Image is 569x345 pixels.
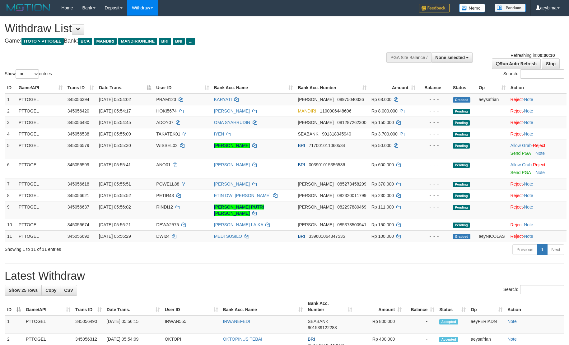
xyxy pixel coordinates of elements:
[453,132,470,137] span: Pending
[371,143,392,148] span: Rp 50.000
[154,82,211,94] th: User ID: activate to sort column ascending
[16,140,65,159] td: PTTOGEL
[337,182,366,186] span: Copy 085273458299 to clipboard
[16,105,65,117] td: PTTOGEL
[162,315,221,333] td: IRWAN555
[371,222,394,227] span: Rp 150.000
[476,94,508,105] td: aeysafrian
[298,143,305,148] span: BRI
[404,298,437,315] th: Balance: activate to sort column ascending
[68,162,89,167] span: 345056599
[16,82,65,94] th: Game/API: activate to sort column ascending
[156,143,177,148] span: WISSEL02
[212,82,296,94] th: Bank Acc. Name: activate to sort column ascending
[68,182,89,186] span: 345056618
[537,53,555,58] strong: 00:00:10
[5,230,16,242] td: 11
[511,222,523,227] a: Reject
[508,128,567,140] td: ·
[295,82,369,94] th: Bank Acc. Number: activate to sort column ascending
[355,315,404,333] td: Rp 800,000
[507,337,517,342] a: Note
[5,285,42,296] a: Show 25 rows
[524,193,533,198] a: Note
[104,298,162,315] th: Date Trans.: activate to sort column ascending
[337,222,366,227] span: Copy 085373500941 to clipboard
[371,108,398,113] span: Rp 8.000.000
[159,38,171,45] span: BRI
[68,222,89,227] span: 345056674
[5,22,373,35] h1: Withdraw List
[508,178,567,190] td: ·
[453,97,470,103] span: Grabbed
[511,108,523,113] a: Reject
[511,53,555,58] span: Refreshing in:
[156,120,173,125] span: ADOY07
[5,38,373,44] h4: Game: Bank:
[495,4,526,12] img: panduan.png
[511,234,523,239] a: Reject
[5,298,23,315] th: ID: activate to sort column descending
[68,120,89,125] span: 345056480
[420,119,448,126] div: - - -
[511,143,532,148] a: Allow Grab
[508,190,567,201] td: ·
[508,230,567,242] td: ·
[73,315,104,333] td: 345056490
[320,108,351,113] span: Copy 1100006448606 to clipboard
[508,94,567,105] td: ·
[305,298,355,315] th: Bank Acc. Number: activate to sort column ascending
[450,82,476,94] th: Status
[309,143,345,148] span: Copy 717001011060534 to clipboard
[505,298,564,315] th: Action
[68,131,89,136] span: 345056538
[437,298,468,315] th: Status: activate to sort column ascending
[524,131,533,136] a: Note
[5,244,232,252] div: Showing 1 to 11 of 11 entries
[298,131,318,136] span: SEABANK
[16,178,65,190] td: PTTOGEL
[99,120,131,125] span: [DATE] 05:54:45
[536,170,545,175] a: Note
[536,151,545,156] a: Note
[418,82,450,94] th: Balance
[524,222,533,227] a: Note
[508,82,567,94] th: Action
[524,108,533,113] a: Note
[23,315,73,333] td: PTTOGEL
[5,3,52,12] img: MOTION_logo.png
[73,298,104,315] th: Trans ID: activate to sort column ascending
[99,193,131,198] span: [DATE] 05:55:52
[419,4,450,12] img: Feedback.jpg
[16,230,65,242] td: PTTOGEL
[371,97,392,102] span: Rp 68.000
[511,131,523,136] a: Reject
[96,82,154,94] th: Date Trans.: activate to sort column descending
[533,143,545,148] a: Reject
[156,193,174,198] span: PETIR43
[223,319,250,324] a: IRWANEFEDI
[5,159,16,178] td: 6
[337,97,364,102] span: Copy 08975040336 to clipboard
[511,170,531,175] a: Send PGA
[173,38,185,45] span: BNI
[60,285,77,296] a: CSV
[355,298,404,315] th: Amount: activate to sort column ascending
[520,285,564,294] input: Search:
[420,222,448,228] div: - - -
[512,244,537,255] a: Previous
[453,182,470,187] span: Pending
[298,120,333,125] span: [PERSON_NAME]
[214,193,271,198] a: ETIN DWI [PERSON_NAME]
[453,223,470,228] span: Pending
[511,162,533,167] span: ·
[507,319,517,324] a: Note
[420,142,448,149] div: - - -
[9,288,38,293] span: Show 25 rows
[16,117,65,128] td: PTTOGEL
[420,131,448,137] div: - - -
[99,108,131,113] span: [DATE] 05:54:17
[435,55,465,60] span: None selected
[214,97,232,102] a: KARYATI
[476,82,508,94] th: Op: activate to sort column ascending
